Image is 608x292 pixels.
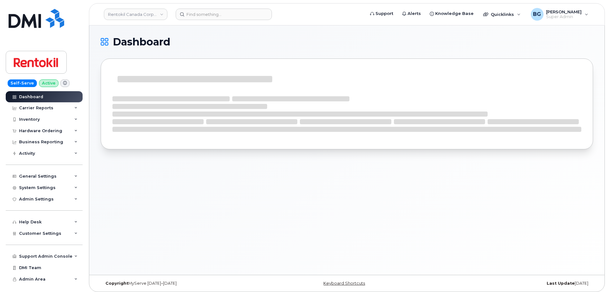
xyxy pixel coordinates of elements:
[105,281,128,286] strong: Copyright
[429,281,593,286] div: [DATE]
[323,281,365,286] a: Keyboard Shortcuts
[547,281,575,286] strong: Last Update
[113,37,170,47] span: Dashboard
[101,281,265,286] div: MyServe [DATE]–[DATE]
